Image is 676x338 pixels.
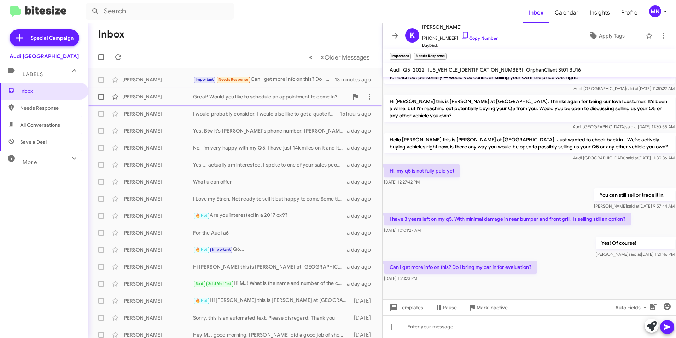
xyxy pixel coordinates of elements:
[351,314,377,321] div: [DATE]
[649,5,661,17] div: MN
[122,297,193,304] div: [PERSON_NAME]
[193,263,347,270] div: Hi [PERSON_NAME] this is [PERSON_NAME] at [GEOGRAPHIC_DATA]. Just wanted to follow up and make su...
[23,159,37,165] span: More
[20,105,80,112] span: Needs Response
[122,127,193,134] div: [PERSON_NAME]
[86,3,234,20] input: Search
[193,195,347,202] div: I Love my Etron. Not ready to sell it but happy to come Some time to discuss an upgrade to a Q 6 ...
[196,77,214,82] span: Important
[316,50,374,64] button: Next
[122,178,193,185] div: [PERSON_NAME]
[414,53,446,60] small: Needs Response
[526,67,581,73] span: OrphanClient St01 BU16
[305,50,374,64] nav: Page navigation example
[193,314,351,321] div: Sorry, this is an automated text. Please disregard. Thank you
[388,301,423,314] span: Templates
[347,212,377,219] div: a day ago
[122,280,193,287] div: [PERSON_NAME]
[616,2,643,23] a: Profile
[325,53,369,61] span: Older Messages
[218,77,249,82] span: Needs Response
[122,212,193,219] div: [PERSON_NAME]
[443,301,457,314] span: Pause
[193,93,348,100] div: Great! Would you like to schedule an appointment to come in?
[477,301,508,314] span: Mark Inactive
[384,227,421,233] span: [DATE] 10:01:27 AM
[304,50,317,64] button: Previous
[122,263,193,270] div: [PERSON_NAME]
[384,164,460,177] p: Hi, my q5 is not fully paid yet
[594,188,675,201] p: You can still sell or trade it in!
[347,127,377,134] div: a day ago
[347,161,377,168] div: a day ago
[626,86,639,91] span: said at
[193,144,347,151] div: No. I'm very happy with my Q5. I have just 14k miles on it and it runs great. Thank you for reach...
[335,76,377,83] div: 13 minutes ago
[625,124,638,129] span: said at
[122,76,193,83] div: [PERSON_NAME]
[573,124,675,129] span: Audi [GEOGRAPHIC_DATA] [DATE] 11:30:55 AM
[384,276,417,281] span: [DATE] 1:23:23 PM
[347,246,377,253] div: a day ago
[193,280,347,288] div: Hi MJ! What is the name and number of the company that applied the protector coat sealant? It is ...
[523,2,549,23] span: Inbox
[599,29,625,42] span: Apply Tags
[10,53,79,60] div: Audi [GEOGRAPHIC_DATA]
[20,122,60,129] span: All Conversations
[193,297,351,305] div: Hi [PERSON_NAME] this is [PERSON_NAME] at [GEOGRAPHIC_DATA]. Just wanted to follow up and make su...
[122,110,193,117] div: [PERSON_NAME]
[462,301,513,314] button: Mark Inactive
[384,133,675,153] p: Hello [PERSON_NAME] this is [PERSON_NAME] at [GEOGRAPHIC_DATA]. Just wanted to check back in - We...
[347,178,377,185] div: a day ago
[351,297,377,304] div: [DATE]
[627,203,639,209] span: said at
[122,246,193,253] div: [PERSON_NAME]
[596,252,675,257] span: [PERSON_NAME] [DATE] 1:21:46 PM
[410,30,415,41] span: K
[413,67,425,73] span: 2022
[10,29,79,46] a: Special Campaign
[461,35,498,41] a: Copy Number
[383,301,429,314] button: Templates
[122,314,193,321] div: [PERSON_NAME]
[193,110,340,117] div: I would probably consider, I would also like to get a quote for my 2018 Audi SQ5
[196,213,208,218] span: 🔥 Hot
[570,29,642,42] button: Apply Tags
[427,67,523,73] span: [US_VEHICLE_IDENTIFICATION_NUMBER]
[626,155,638,160] span: said at
[384,95,675,122] p: Hi [PERSON_NAME] this is [PERSON_NAME] at [GEOGRAPHIC_DATA]. Thanks again for being our loyal cus...
[196,281,204,286] span: Sold
[193,212,347,220] div: Are you interested in a 2017 cx9?
[549,2,584,23] a: Calendar
[122,195,193,202] div: [PERSON_NAME]
[390,53,411,60] small: Important
[20,139,47,146] span: Save a Deal
[422,31,498,42] span: [PHONE_NUMBER]
[403,67,410,73] span: Q5
[98,29,124,40] h1: Inbox
[193,161,347,168] div: Yes ... actually am interested. I spoke to one of your sales people there last week when I had my...
[422,23,498,31] span: [PERSON_NAME]
[573,86,675,91] span: Audi [GEOGRAPHIC_DATA] [DATE] 11:30:27 AM
[31,34,74,41] span: Special Campaign
[347,280,377,287] div: a day ago
[596,237,675,249] p: Yes! Of course!
[196,247,208,252] span: 🔥 Hot
[193,229,347,236] div: For the Audi a6
[347,229,377,236] div: a day ago
[629,252,641,257] span: said at
[594,203,675,209] span: [PERSON_NAME] [DATE] 9:57:44 AM
[208,281,232,286] span: Sold Verified
[615,301,649,314] span: Auto Fields
[193,75,335,84] div: Can I get more info on this? Do I bring my car in for evaluation?
[584,2,616,23] a: Insights
[321,53,325,62] span: »
[422,42,498,49] span: Buyback
[122,144,193,151] div: [PERSON_NAME]
[390,67,400,73] span: Audi
[122,229,193,236] div: [PERSON_NAME]
[23,71,43,78] span: Labels
[643,5,668,17] button: MN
